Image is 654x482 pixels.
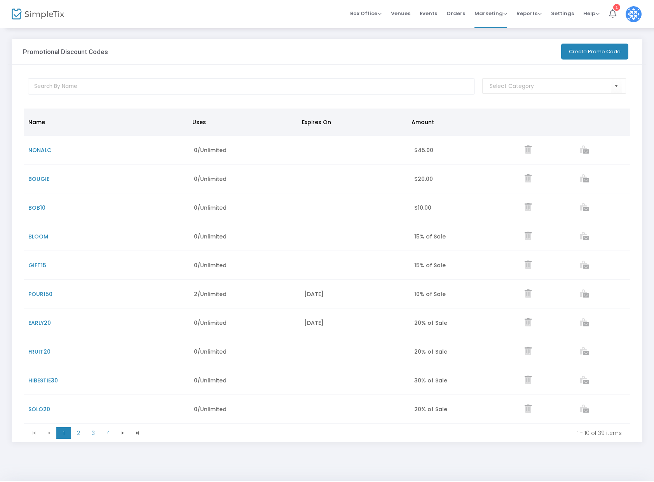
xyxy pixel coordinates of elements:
[611,78,622,94] button: Select
[350,10,382,17] span: Box Office
[101,427,115,439] span: Page 4
[194,261,227,269] span: 0/Unlimited
[580,233,589,241] a: View list of orders which used this promo code.
[28,377,58,384] span: HIBESTIE30
[580,348,589,356] a: View list of orders which used this promo code.
[194,377,227,384] span: 0/Unlimited
[86,427,101,439] span: Page 3
[414,405,447,413] span: 20% of Sale
[414,204,431,212] span: $10.00
[412,118,434,126] span: Amount
[414,233,446,240] span: 15% of Sale
[150,429,622,437] kendo-pager-info: 1 - 10 of 39 items
[194,348,227,356] span: 0/Unlimited
[24,109,630,424] div: Data table
[194,204,227,212] span: 0/Unlimited
[28,175,49,183] span: BOUGIE
[194,146,227,154] span: 0/Unlimited
[446,4,465,23] span: Orders
[28,78,475,95] input: Search By Name
[551,4,574,23] span: Settings
[414,319,447,327] span: 20% of Sale
[302,118,331,126] span: Expires On
[420,4,437,23] span: Events
[561,44,628,60] button: Create Promo Code
[304,290,405,298] div: [DATE]
[580,147,589,154] a: View list of orders which used this promo code.
[28,290,52,298] span: POUR150
[580,204,589,212] a: View list of orders which used this promo code.
[28,146,51,154] span: NONALC
[304,319,405,327] div: [DATE]
[192,118,206,126] span: Uses
[71,427,86,439] span: Page 2
[134,430,141,436] span: Go to the last page
[28,204,45,212] span: BOB10
[194,405,227,413] span: 0/Unlimited
[391,4,410,23] span: Venues
[580,291,589,298] a: View list of orders which used this promo code.
[414,377,447,384] span: 30% of Sale
[28,348,51,356] span: FRUIT20
[474,10,507,17] span: Marketing
[414,290,446,298] span: 10% of Sale
[56,427,71,439] span: Page 1
[28,319,51,327] span: EARLY20
[583,10,600,17] span: Help
[194,290,227,298] span: 2/Unlimited
[414,348,447,356] span: 20% of Sale
[414,146,433,154] span: $45.00
[194,175,227,183] span: 0/Unlimited
[194,233,227,240] span: 0/Unlimited
[28,118,45,126] span: Name
[414,261,446,269] span: 15% of Sale
[414,175,433,183] span: $20.00
[580,319,589,327] a: View list of orders which used this promo code.
[28,261,46,269] span: GIFT15
[580,262,589,270] a: View list of orders which used this promo code.
[120,430,126,436] span: Go to the next page
[580,377,589,385] a: View list of orders which used this promo code.
[580,175,589,183] a: View list of orders which used this promo code.
[580,406,589,414] a: View list of orders which used this promo code.
[516,10,542,17] span: Reports
[130,427,145,439] span: Go to the last page
[194,319,227,327] span: 0/Unlimited
[23,48,108,56] h3: Promotional Discount Codes
[613,4,620,11] div: 1
[28,233,48,240] span: BLOOM
[28,405,50,413] span: SOLO20
[115,427,130,439] span: Go to the next page
[490,82,611,90] input: Select Category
